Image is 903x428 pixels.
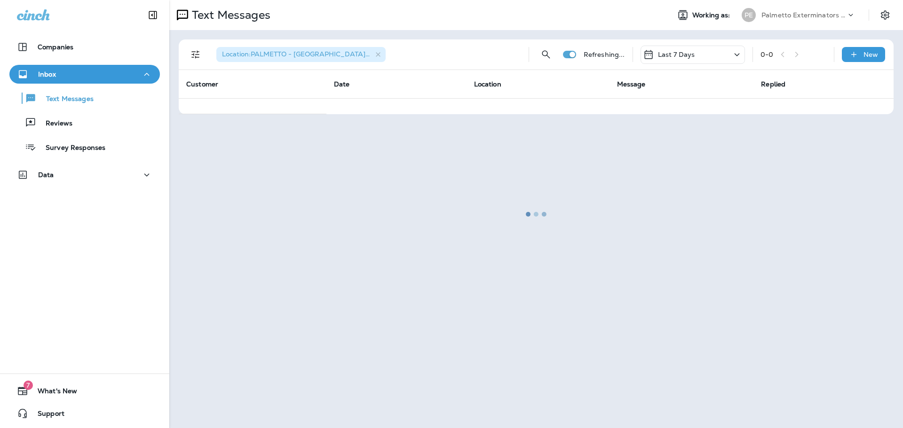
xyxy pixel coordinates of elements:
p: Data [38,171,54,179]
button: Collapse Sidebar [140,6,166,24]
span: What's New [28,387,77,398]
button: Support [9,404,160,423]
button: 7What's New [9,381,160,400]
span: Support [28,410,64,421]
button: Inbox [9,65,160,84]
p: Inbox [38,70,56,78]
button: Text Messages [9,88,160,108]
p: Reviews [36,119,72,128]
p: Companies [38,43,73,51]
p: Text Messages [37,95,94,104]
button: Survey Responses [9,137,160,157]
button: Companies [9,38,160,56]
p: Survey Responses [36,144,105,153]
button: Data [9,165,160,184]
button: Reviews [9,113,160,132]
span: 7 [24,381,33,390]
p: New [863,51,878,58]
